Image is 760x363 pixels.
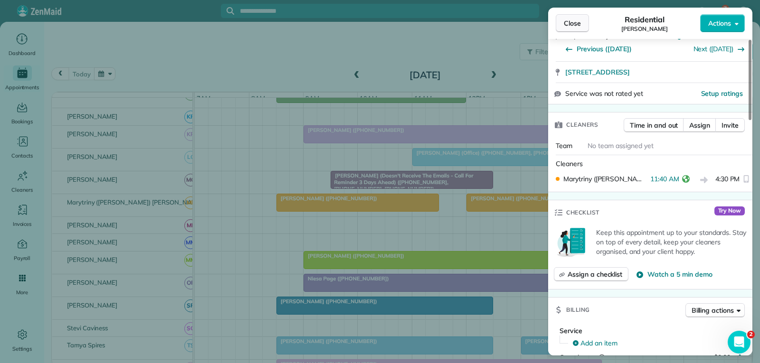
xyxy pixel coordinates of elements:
[565,89,643,99] span: Service was not rated yet
[683,118,716,132] button: Assign
[747,331,755,338] span: 2
[693,44,745,54] button: Next ([DATE])
[692,306,734,315] span: Billing actions
[566,208,599,217] span: Checklist
[554,267,628,281] button: Assign a checklist
[714,353,731,362] span: $0.00
[568,270,622,279] span: Assign a checklist
[567,335,745,351] button: Add an item
[624,118,684,132] button: Time in and out
[564,19,581,28] span: Close
[714,206,745,216] span: Try Now
[596,228,747,256] p: Keep this appointment up to your standards. Stay on top of every detail, keep your cleaners organ...
[565,67,747,77] a: [STREET_ADDRESS]
[566,305,590,315] span: Billing
[701,89,743,98] button: Setup ratings
[565,31,636,40] span: Repeats every 2 weeks
[556,141,572,150] span: Team
[728,331,750,354] iframe: Intercom live chat
[566,120,598,130] span: Cleaners
[715,118,745,132] button: Invite
[580,338,617,348] span: Add an item
[650,174,679,186] span: 11:40 AM
[588,141,654,150] span: No team assigned yet
[556,159,583,168] span: Cleaners
[621,25,668,33] span: [PERSON_NAME]
[722,121,739,130] span: Invite
[556,14,589,32] button: Close
[565,67,630,77] span: [STREET_ADDRESS]
[565,44,632,54] button: Previous ([DATE])
[689,121,710,130] span: Assign
[647,270,712,279] span: Watch a 5 min demo
[693,45,734,53] a: Next ([DATE])
[577,44,632,54] span: Previous ([DATE])
[560,326,582,335] span: Service
[708,19,731,28] span: Actions
[625,14,665,25] span: Residential
[563,174,646,184] span: Marytriny ([PERSON_NAME]) [PERSON_NAME]
[560,353,642,362] div: Overcharge
[630,121,678,130] span: Time in and out
[715,174,740,186] span: 4:30 PM
[636,270,712,279] button: Watch a 5 min demo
